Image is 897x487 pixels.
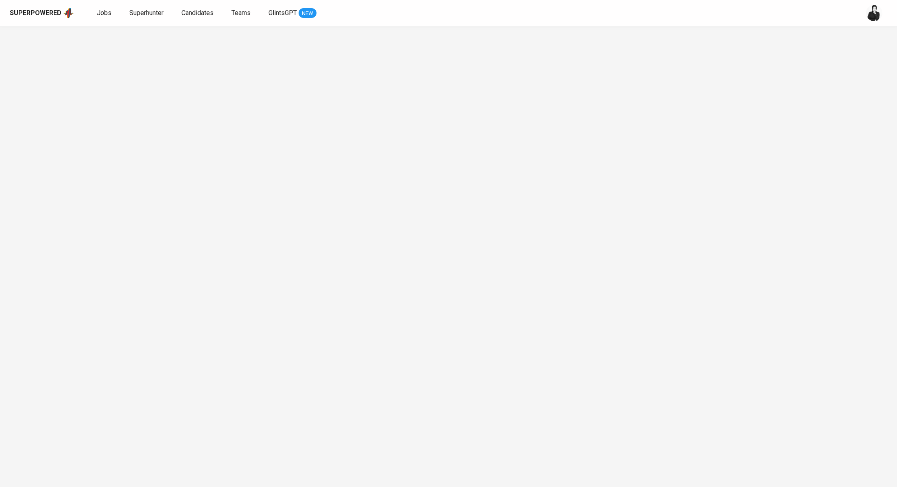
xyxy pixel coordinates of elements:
[97,8,113,18] a: Jobs
[63,7,74,19] img: app logo
[181,9,214,17] span: Candidates
[129,9,164,17] span: Superhunter
[299,9,316,17] span: NEW
[231,8,252,18] a: Teams
[129,8,165,18] a: Superhunter
[181,8,215,18] a: Candidates
[866,5,882,21] img: medwi@glints.com
[268,9,297,17] span: GlintsGPT
[97,9,111,17] span: Jobs
[268,8,316,18] a: GlintsGPT NEW
[10,9,61,18] div: Superpowered
[10,7,74,19] a: Superpoweredapp logo
[231,9,251,17] span: Teams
